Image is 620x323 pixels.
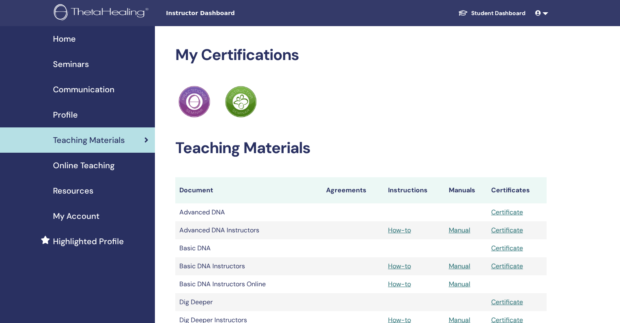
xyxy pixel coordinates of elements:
span: Home [53,33,76,45]
img: logo.png [54,4,151,22]
span: Teaching Materials [53,134,125,146]
td: Advanced DNA [175,203,322,221]
a: Manual [449,226,470,234]
img: Practitioner [225,86,257,118]
a: Certificate [491,298,523,306]
a: Certificate [491,208,523,216]
span: Highlighted Profile [53,235,124,247]
td: Basic DNA Instructors Online [175,275,322,293]
a: How-to [388,262,411,270]
th: Certificates [487,177,547,203]
a: How-to [388,226,411,234]
span: Online Teaching [53,159,115,172]
span: Profile [53,109,78,121]
a: Manual [449,280,470,288]
span: Resources [53,185,93,197]
img: graduation-cap-white.svg [458,9,468,16]
td: Advanced DNA Instructors [175,221,322,239]
a: Certificate [491,226,523,234]
td: Basic DNA [175,239,322,257]
h2: My Certifications [175,46,547,65]
a: Certificate [491,244,523,252]
span: My Account [53,210,99,222]
td: Dig Deeper [175,293,322,311]
span: Communication [53,83,115,96]
th: Instructions [384,177,445,203]
th: Manuals [445,177,487,203]
th: Document [175,177,322,203]
td: Basic DNA Instructors [175,257,322,275]
a: Manual [449,262,470,270]
a: How-to [388,280,411,288]
span: Instructor Dashboard [166,9,288,18]
a: Student Dashboard [452,6,532,21]
img: Practitioner [179,86,210,118]
a: Certificate [491,262,523,270]
span: Seminars [53,58,89,70]
h2: Teaching Materials [175,139,547,158]
th: Agreements [322,177,384,203]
